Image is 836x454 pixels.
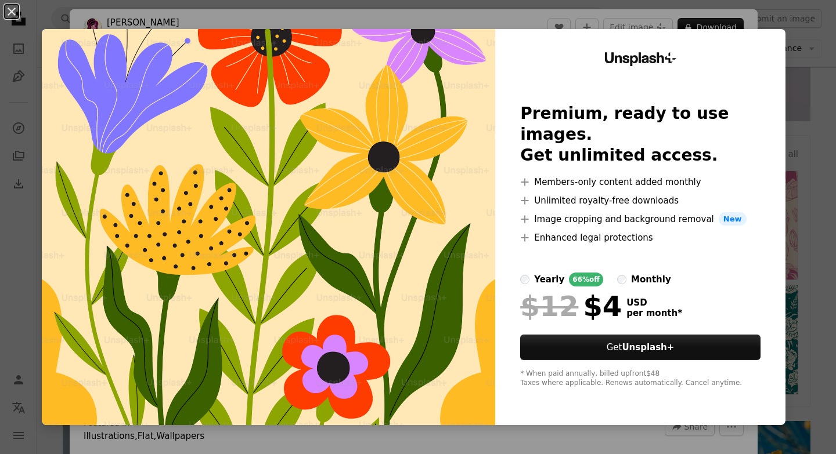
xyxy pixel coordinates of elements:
[631,273,671,286] div: monthly
[534,273,564,286] div: yearly
[520,291,578,321] span: $12
[520,231,761,245] li: Enhanced legal protections
[719,212,747,226] span: New
[626,308,682,318] span: per month *
[520,369,761,388] div: * When paid annually, billed upfront $48 Taxes where applicable. Renews automatically. Cancel any...
[520,194,761,208] li: Unlimited royalty-free downloads
[520,175,761,189] li: Members-only content added monthly
[617,275,626,284] input: monthly
[520,335,761,360] button: GetUnsplash+
[520,212,761,226] li: Image cropping and background removal
[520,291,622,321] div: $4
[622,342,674,353] strong: Unsplash+
[520,275,529,284] input: yearly66%off
[626,297,682,308] span: USD
[520,103,761,166] h2: Premium, ready to use images. Get unlimited access.
[569,273,603,286] div: 66% off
